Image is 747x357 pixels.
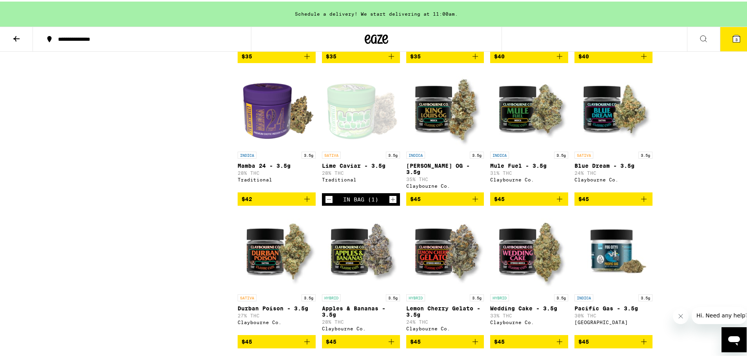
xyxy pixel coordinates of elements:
span: $45 [494,337,505,343]
p: Blue Dream - 3.5g [574,161,652,167]
iframe: Message from company [692,305,747,323]
p: INDICA [490,150,509,157]
button: Add to bag [574,48,652,62]
p: SATIVA [322,150,341,157]
p: [PERSON_NAME] OG - 3.5g [406,161,484,174]
p: Lemon Cherry Gelato - 3.5g [406,304,484,316]
img: Claybourne Co. - Blue Dream - 3.5g [574,68,652,146]
a: Open page for Pacific Gas - 3.5g from Fog City Farms [574,210,652,333]
p: 3.5g [386,150,400,157]
img: Claybourne Co. - Mule Fuel - 3.5g [490,68,568,146]
img: Claybourne Co. - Apples & Bananas - 3.5g [322,210,400,289]
a: Open page for Lemon Cherry Gelato - 3.5g from Claybourne Co. [406,210,484,333]
img: Fog City Farms - Pacific Gas - 3.5g [574,210,652,289]
p: Mamba 24 - 3.5g [238,161,316,167]
p: SATIVA [238,293,256,300]
p: 33% THC [490,312,568,317]
span: $40 [578,52,589,58]
p: HYBRID [322,293,341,300]
button: Add to bag [406,191,484,204]
span: $35 [410,52,421,58]
button: Add to bag [322,48,400,62]
button: Decrement [325,194,333,202]
span: $45 [410,337,421,343]
p: 27% THC [238,312,316,317]
span: 3 [735,36,738,40]
p: 3.5g [302,293,316,300]
div: In Bag (1) [343,195,378,201]
button: Add to bag [322,333,400,347]
p: 28% THC [322,318,400,323]
img: Claybourne Co. - Lemon Cherry Gelato - 3.5g [406,210,484,289]
a: Open page for Mule Fuel - 3.5g from Claybourne Co. [490,68,568,191]
p: Apples & Bananas - 3.5g [322,304,400,316]
p: Pacific Gas - 3.5g [574,304,652,310]
a: Open page for Lime Caviar - 3.5g from Traditional [322,68,400,192]
span: Hi. Need any help? [5,5,56,12]
div: Traditional [322,176,400,181]
span: $42 [242,194,252,201]
p: 3.5g [638,150,652,157]
span: $45 [326,337,336,343]
p: 3.5g [386,293,400,300]
p: 30% THC [574,312,652,317]
p: HYBRID [406,293,425,300]
div: Claybourne Co. [406,324,484,330]
button: Add to bag [574,333,652,347]
p: 3.5g [302,150,316,157]
span: $40 [494,52,505,58]
p: 3.5g [638,293,652,300]
div: Claybourne Co. [490,176,568,181]
div: Claybourne Co. [490,318,568,323]
div: Traditional [238,176,316,181]
p: Mule Fuel - 3.5g [490,161,568,167]
p: INDICA [238,150,256,157]
p: Lime Caviar - 3.5g [322,161,400,167]
button: Add to bag [574,191,652,204]
span: $45 [242,337,252,343]
p: 28% THC [238,169,316,174]
span: $45 [494,194,505,201]
p: Wedding Cake - 3.5g [490,304,568,310]
a: Open page for Mamba 24 - 3.5g from Traditional [238,68,316,191]
button: Add to bag [406,333,484,347]
p: 3.5g [470,293,484,300]
p: 3.5g [554,293,568,300]
a: Open page for Durban Poison - 3.5g from Claybourne Co. [238,210,316,333]
img: Traditional - Mamba 24 - 3.5g [238,68,316,146]
img: Claybourne Co. - King Louis OG - 3.5g [406,68,484,146]
p: 28% THC [322,169,400,174]
span: $45 [578,194,589,201]
div: Claybourne Co. [574,176,652,181]
p: SATIVA [574,150,593,157]
span: $35 [242,52,252,58]
img: Claybourne Co. - Durban Poison - 3.5g [238,210,316,289]
iframe: Close message [673,307,689,323]
button: Add to bag [238,191,316,204]
span: $45 [578,337,589,343]
iframe: Button to launch messaging window [722,326,747,351]
button: Add to bag [490,333,568,347]
button: Add to bag [238,333,316,347]
p: HYBRID [490,293,509,300]
p: INDICA [574,293,593,300]
div: Claybourne Co. [322,324,400,330]
img: Claybourne Co. - Wedding Cake - 3.5g [490,210,568,289]
p: 3.5g [470,150,484,157]
div: [GEOGRAPHIC_DATA] [574,318,652,323]
p: INDICA [406,150,425,157]
p: 3.5g [554,150,568,157]
p: 31% THC [490,169,568,174]
span: $35 [326,52,336,58]
button: Add to bag [490,48,568,62]
span: $45 [410,194,421,201]
p: Durban Poison - 3.5g [238,304,316,310]
a: Open page for Wedding Cake - 3.5g from Claybourne Co. [490,210,568,333]
button: Add to bag [406,48,484,62]
button: Add to bag [238,48,316,62]
div: Claybourne Co. [238,318,316,323]
a: Open page for Apples & Bananas - 3.5g from Claybourne Co. [322,210,400,333]
p: 24% THC [406,318,484,323]
p: 24% THC [574,169,652,174]
div: Claybourne Co. [406,182,484,187]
